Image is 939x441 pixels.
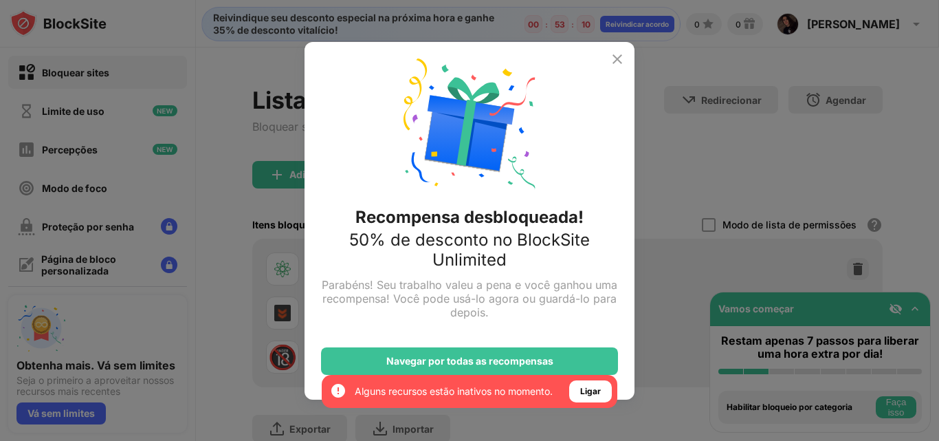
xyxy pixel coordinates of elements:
font: Navegar por todas as recompensas [386,355,553,367]
font: Ligar [580,386,601,396]
font: Alguns recursos estão inativos no momento. [355,385,553,397]
font: Recompensa desbloqueada! [355,207,584,227]
font: Parabéns! Seu trabalho valeu a pena e você ganhou uma recompensa! Você pode usá-lo agora ou guard... [322,278,617,319]
font: 50% de desconto no BlockSite Unlimited [349,230,590,270]
img: x-button.svg [609,51,626,67]
img: error-circle-white.svg [330,383,346,399]
img: reward-unlock.svg [404,58,535,191]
